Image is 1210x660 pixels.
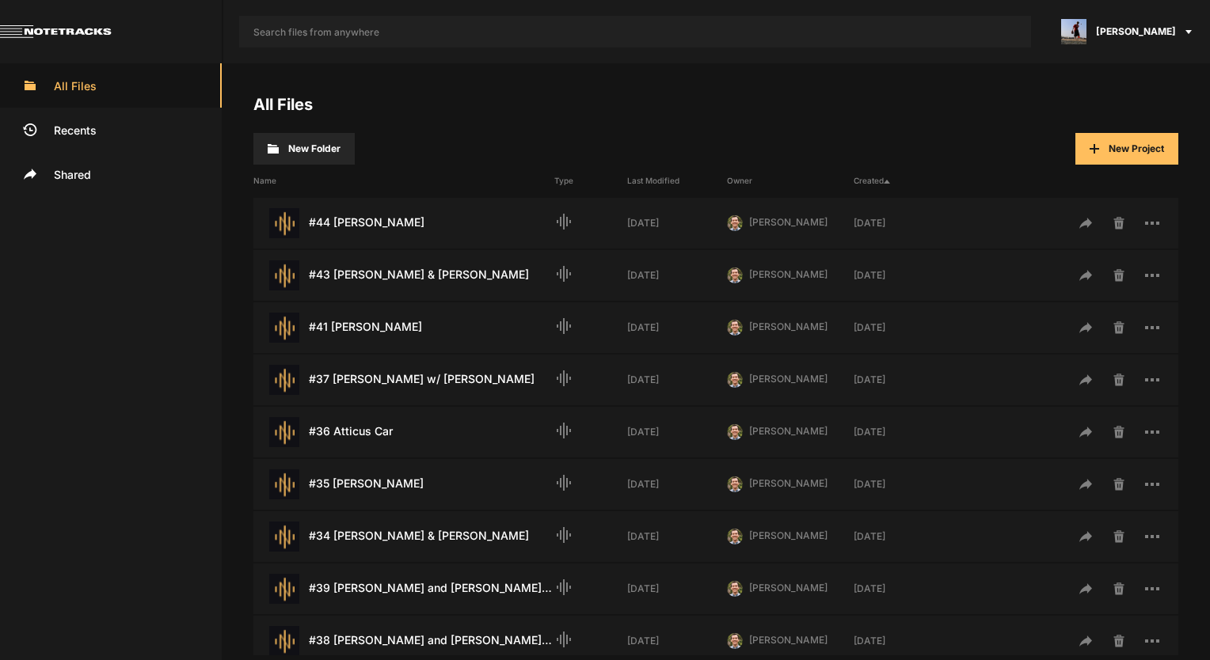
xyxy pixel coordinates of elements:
[854,634,953,648] div: [DATE]
[727,424,743,440] img: 424769395311cb87e8bb3f69157a6d24
[269,574,299,604] img: star-track.png
[253,365,554,395] div: #37 [PERSON_NAME] w/ [PERSON_NAME]
[854,529,953,544] div: [DATE]
[554,369,573,388] mat-icon: Audio
[749,268,828,280] span: [PERSON_NAME]
[727,267,743,283] img: 424769395311cb87e8bb3f69157a6d24
[749,425,828,437] span: [PERSON_NAME]
[1109,142,1164,154] span: New Project
[854,321,953,335] div: [DATE]
[854,477,953,491] div: [DATE]
[269,260,299,290] img: star-track.png
[253,95,313,114] a: All Files
[253,417,554,447] div: #36 Atticus Car
[1096,25,1176,39] span: [PERSON_NAME]
[253,313,554,343] div: #41 [PERSON_NAME]
[627,582,727,596] div: [DATE]
[1061,19,1086,44] img: ACg8ocJ5zrP0c3SJl5dKscm-Goe6koz8A9fWD7dpguHuX8DX5VIxymM=s96-c
[749,582,828,594] span: [PERSON_NAME]
[727,633,743,649] img: 424769395311cb87e8bb3f69157a6d24
[727,476,743,492] img: 424769395311cb87e8bb3f69157a6d24
[554,317,573,336] mat-icon: Audio
[554,212,573,231] mat-icon: Audio
[727,372,743,388] img: 424769395311cb87e8bb3f69157a6d24
[269,313,299,343] img: star-track.png
[627,373,727,387] div: [DATE]
[749,321,828,332] span: [PERSON_NAME]
[627,477,727,491] div: [DATE]
[727,320,743,336] img: 424769395311cb87e8bb3f69157a6d24
[239,16,1031,47] input: Search files from anywhere
[727,529,743,544] img: 424769395311cb87e8bb3f69157a6d24
[854,373,953,387] div: [DATE]
[253,522,554,552] div: #34 [PERSON_NAME] & [PERSON_NAME]
[727,581,743,597] img: 424769395311cb87e8bb3f69157a6d24
[627,321,727,335] div: [DATE]
[253,133,355,165] button: New Folder
[627,634,727,648] div: [DATE]
[269,469,299,499] img: star-track.png
[854,175,953,187] div: Created
[727,215,743,231] img: 424769395311cb87e8bb3f69157a6d24
[1075,133,1178,165] button: New Project
[269,626,299,656] img: star-track.png
[627,268,727,283] div: [DATE]
[253,574,554,604] div: #39 [PERSON_NAME] and [PERSON_NAME] PT. 2
[854,268,953,283] div: [DATE]
[269,417,299,447] img: star-track.png
[749,373,828,385] span: [PERSON_NAME]
[269,365,299,395] img: star-track.png
[554,175,627,187] div: Type
[749,477,828,489] span: [PERSON_NAME]
[854,216,953,230] div: [DATE]
[554,578,573,597] mat-icon: Audio
[749,216,828,228] span: [PERSON_NAME]
[253,260,554,290] div: #43 [PERSON_NAME] & [PERSON_NAME]
[269,208,299,238] img: star-track.png
[253,175,554,187] div: Name
[554,473,573,492] mat-icon: Audio
[253,626,554,656] div: #38 [PERSON_NAME] and [PERSON_NAME] PT. 1
[269,522,299,552] img: star-track.png
[727,175,854,187] div: Owner
[749,529,828,541] span: [PERSON_NAME]
[253,469,554,499] div: #35 [PERSON_NAME]
[554,630,573,649] mat-icon: Audio
[554,525,573,544] mat-icon: Audio
[627,425,727,439] div: [DATE]
[253,208,554,238] div: #44 [PERSON_NAME]
[627,216,727,230] div: [DATE]
[749,634,828,646] span: [PERSON_NAME]
[627,529,727,544] div: [DATE]
[854,582,953,596] div: [DATE]
[627,175,727,187] div: Last Modified
[554,421,573,440] mat-icon: Audio
[854,425,953,439] div: [DATE]
[554,264,573,283] mat-icon: Audio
